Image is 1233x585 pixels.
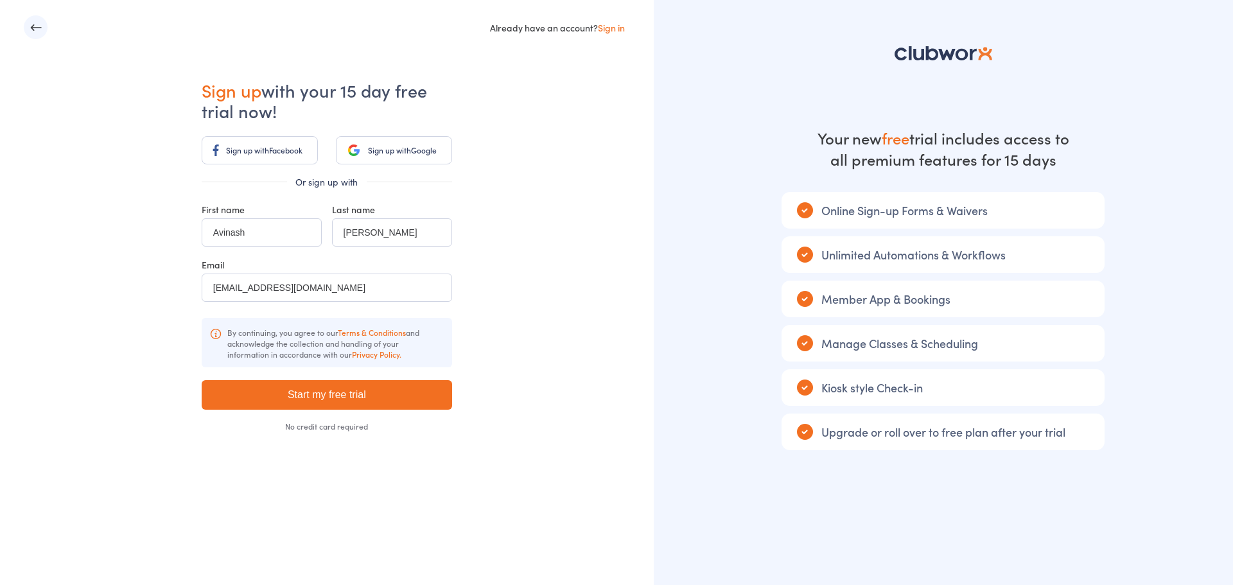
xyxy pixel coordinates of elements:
[202,136,318,164] a: Sign up withFacebook
[782,192,1105,229] div: Online Sign-up Forms & Waivers
[332,203,452,216] div: Last name
[782,369,1105,406] div: Kiosk style Check-in
[368,144,411,155] span: Sign up with
[202,423,452,430] div: No credit card required
[202,258,452,271] div: Email
[202,80,452,121] h1: with your 15 day free trial now!
[815,127,1072,170] div: Your new trial includes access to all premium features for 15 days
[782,325,1105,362] div: Manage Classes & Scheduling
[782,414,1105,450] div: Upgrade or roll over to free plan after your trial
[598,21,625,34] a: Sign in
[882,127,909,148] strong: free
[490,21,625,34] div: Already have an account?
[226,144,269,155] span: Sign up with
[202,203,322,216] div: First name
[895,46,992,60] img: logo-81c5d2ba81851df8b7b8b3f485ec5aa862684ab1dc4821eed5b71d8415c3dc76.svg
[202,218,322,247] input: First name
[352,349,401,360] a: Privacy Policy.
[782,236,1105,273] div: Unlimited Automations & Workflows
[202,274,452,302] input: Your business email
[336,136,452,164] a: Sign up withGoogle
[202,318,452,367] div: By continuing, you agree to our and acknowledge the collection and handling of your information i...
[202,380,452,410] input: Start my free trial
[782,281,1105,317] div: Member App & Bookings
[202,175,452,188] div: Or sign up with
[338,327,406,338] a: Terms & Conditions
[332,218,452,247] input: Last name
[202,78,261,102] span: Sign up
